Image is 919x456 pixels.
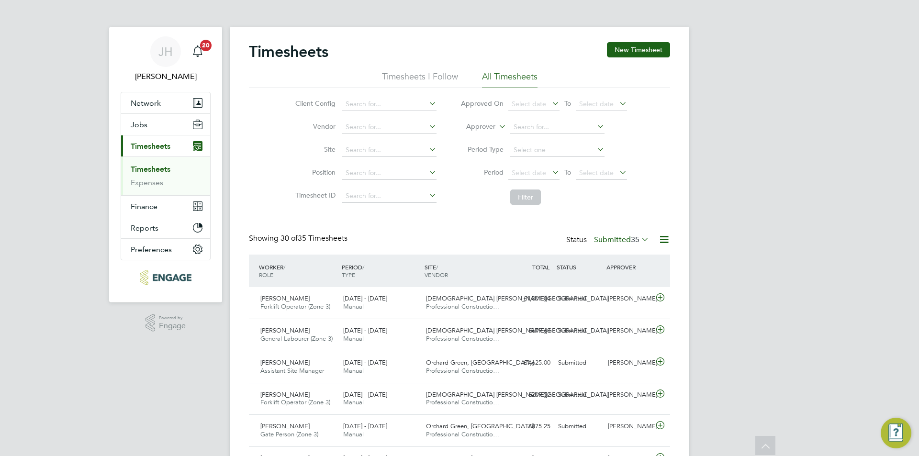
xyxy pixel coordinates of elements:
span: TYPE [342,271,355,278]
div: [PERSON_NAME] [604,323,654,339]
span: Select date [512,100,546,108]
span: Reports [131,223,158,233]
div: [PERSON_NAME] [604,291,654,307]
span: Manual [343,398,364,406]
span: Preferences [131,245,172,254]
button: Engage Resource Center [881,418,911,448]
span: Assistant Site Manager [260,367,324,375]
label: Submitted [594,235,649,245]
button: Finance [121,196,210,217]
input: Search for... [510,121,605,134]
span: [DATE] - [DATE] [343,422,387,430]
div: Submitted [554,323,604,339]
label: Approver [452,122,495,132]
span: [DEMOGRAPHIC_DATA] [PERSON_NAME][GEOGRAPHIC_DATA] [426,294,608,302]
a: 20 [188,36,207,67]
button: Reports [121,217,210,238]
span: ROLE [259,271,273,278]
span: [DATE] - [DATE] [343,294,387,302]
span: 20 [200,40,212,51]
div: Status [566,234,651,247]
div: £1,001.04 [504,291,554,307]
span: Forklift Operator (Zone 3) [260,302,330,311]
span: [DATE] - [DATE] [343,326,387,334]
input: Search for... [342,98,437,111]
span: Forklift Operator (Zone 3) [260,398,330,406]
span: Select date [579,100,614,108]
label: Position [292,168,336,177]
span: [PERSON_NAME] [260,294,310,302]
div: [PERSON_NAME] [604,355,654,371]
span: Manual [343,430,364,438]
span: Timesheets [131,142,170,151]
a: Powered byEngage [146,314,186,332]
a: Go to home page [121,270,211,285]
button: Timesheets [121,135,210,156]
div: [PERSON_NAME] [604,387,654,403]
span: [PERSON_NAME] [260,422,310,430]
input: Search for... [342,189,437,203]
div: SITE [422,258,505,283]
div: £1,625.00 [504,355,554,371]
li: All Timesheets [482,71,538,88]
span: [PERSON_NAME] [260,390,310,399]
nav: Main navigation [109,27,222,302]
div: STATUS [554,258,604,276]
span: / [362,263,364,271]
span: [DEMOGRAPHIC_DATA] [PERSON_NAME][GEOGRAPHIC_DATA] [426,326,608,334]
button: Network [121,92,210,113]
span: Manual [343,334,364,343]
span: Select date [512,168,546,177]
input: Select one [510,144,605,157]
span: Professional Constructio… [426,430,499,438]
label: Approved On [460,99,504,108]
div: £679.68 [504,323,554,339]
label: Vendor [292,122,336,131]
span: Network [131,99,161,108]
h2: Timesheets [249,42,328,61]
span: JH [158,45,173,58]
div: Submitted [554,387,604,403]
span: VENDOR [425,271,448,278]
span: 35 [631,235,639,245]
span: Professional Constructio… [426,302,499,311]
div: Submitted [554,355,604,371]
div: PERIOD [339,258,422,283]
span: [DATE] - [DATE] [343,390,387,399]
span: [PERSON_NAME] [260,358,310,367]
span: Professional Constructio… [426,334,499,343]
button: New Timesheet [607,42,670,57]
span: Jess Hogan [121,71,211,82]
span: TOTAL [532,263,549,271]
div: £209.52 [504,387,554,403]
button: Filter [510,189,541,205]
input: Search for... [342,121,437,134]
span: [DEMOGRAPHIC_DATA] [PERSON_NAME][GEOGRAPHIC_DATA] [426,390,608,399]
span: [PERSON_NAME] [260,326,310,334]
div: APPROVER [604,258,654,276]
div: Timesheets [121,156,210,195]
div: WORKER [257,258,339,283]
label: Site [292,145,336,154]
label: Period [460,168,504,177]
span: Manual [343,302,364,311]
span: Engage [159,322,186,330]
span: 30 of [280,234,298,243]
span: Gate Person (Zone 3) [260,430,318,438]
span: Orchard Green, [GEOGRAPHIC_DATA] [426,358,534,367]
span: Jobs [131,120,147,129]
span: Professional Constructio… [426,398,499,406]
a: Timesheets [131,165,170,174]
label: Period Type [460,145,504,154]
span: / [283,263,285,271]
a: JH[PERSON_NAME] [121,36,211,82]
input: Search for... [342,167,437,180]
span: To [561,166,574,178]
span: [DATE] - [DATE] [343,358,387,367]
span: Manual [343,367,364,375]
span: General Labourer (Zone 3) [260,334,333,343]
input: Search for... [342,144,437,157]
span: Professional Constructio… [426,367,499,375]
div: Submitted [554,419,604,434]
label: Timesheet ID [292,191,336,200]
